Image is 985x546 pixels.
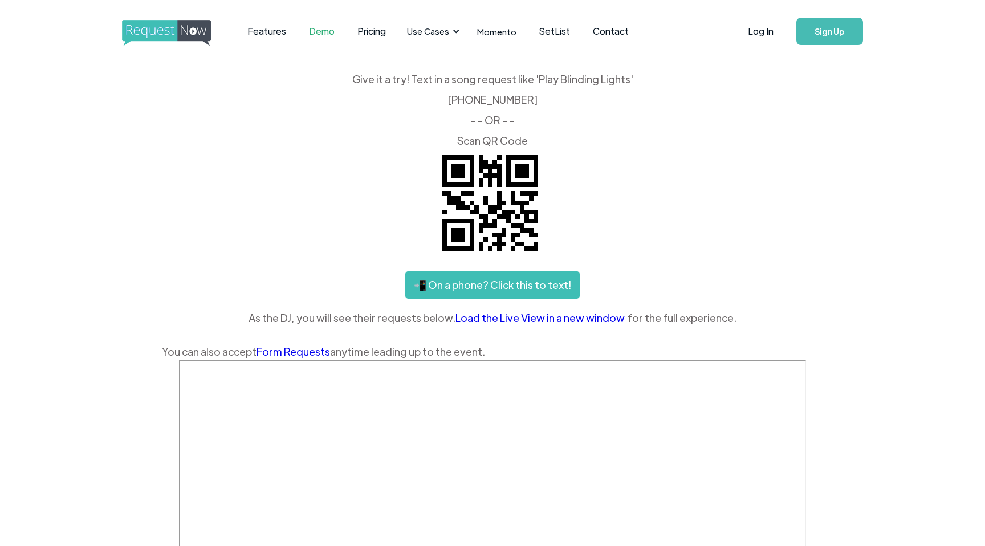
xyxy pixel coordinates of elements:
[400,14,463,49] div: Use Cases
[162,309,823,327] div: As the DJ, you will see their requests below. for the full experience.
[162,343,823,360] div: You can also accept anytime leading up to the event.
[581,14,640,49] a: Contact
[433,146,547,260] img: QR code
[466,15,528,48] a: Momento
[796,18,863,45] a: Sign Up
[528,14,581,49] a: SetList
[122,20,207,43] a: home
[162,74,823,146] div: Give it a try! Text in a song request like 'Play Blinding Lights' ‍ [PHONE_NUMBER] -- OR -- ‍ Sca...
[407,25,449,38] div: Use Cases
[236,14,298,49] a: Features
[346,14,397,49] a: Pricing
[257,345,330,358] a: Form Requests
[736,11,785,51] a: Log In
[455,309,628,327] a: Load the Live View in a new window
[298,14,346,49] a: Demo
[405,271,580,299] a: 📲 On a phone? Click this to text!
[122,20,232,46] img: requestnow logo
